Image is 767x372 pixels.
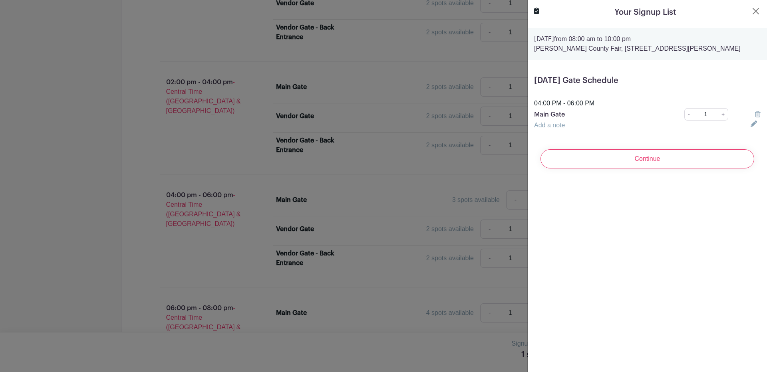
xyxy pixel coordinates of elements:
[614,6,676,18] h5: Your Signup List
[529,99,765,108] div: 04:00 PM - 06:00 PM
[751,6,761,16] button: Close
[534,44,761,53] p: [PERSON_NAME] County Fair, [STREET_ADDRESS][PERSON_NAME]
[718,108,728,121] a: +
[534,34,761,44] p: from 08:00 am to 10:00 pm
[534,110,662,119] p: Main Gate
[684,108,693,121] a: -
[534,36,554,42] strong: [DATE]
[540,149,754,168] input: Continue
[534,122,565,129] a: Add a note
[534,76,761,85] h5: [DATE] Gate Schedule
